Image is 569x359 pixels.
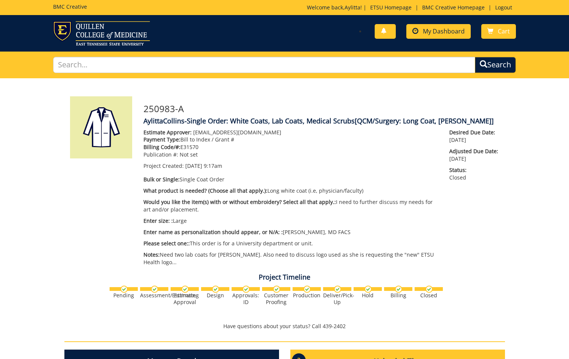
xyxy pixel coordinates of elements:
span: My Dashboard [423,27,465,35]
span: Notes: [143,251,160,258]
p: Need two lab coats for [PERSON_NAME]. Also need to discuss logo used as she is requesting the "ne... [143,251,438,266]
p: Bill to Index / Grant # [143,136,438,143]
span: Bulk or Single: [143,176,180,183]
img: checkmark [395,286,402,293]
span: Estimate Approver: [143,129,192,136]
span: Would you like the item(s) with or without embroidery? Select all that apply.: [143,198,336,205]
span: Desired Due Date: [449,129,499,136]
span: Please select one:: [143,240,190,247]
img: checkmark [121,286,128,293]
div: Approvals: ID [232,292,260,306]
img: checkmark [365,286,372,293]
p: This order is for a University department or unit. [143,240,438,247]
p: [DATE] [449,148,499,163]
span: [DATE] 9:17am [185,162,222,169]
div: Billing [384,292,412,299]
p: Large [143,217,438,225]
div: Hold [354,292,382,299]
img: checkmark [212,286,219,293]
p: Have questions about your status? Call 439-2402 [64,322,505,330]
div: Customer Proofing [262,292,290,306]
p: I need to further discuss my needs for art and/or placement. [143,198,438,213]
p: [EMAIL_ADDRESS][DOMAIN_NAME] [143,129,438,136]
a: BMC Creative Homepage [418,4,488,11]
p: E31570 [143,143,438,151]
div: Pending [110,292,138,299]
a: Aylitta [345,4,360,11]
div: Assessment/Estimating [140,292,168,299]
input: Search... [53,57,475,73]
img: ETSU logo [53,21,150,46]
span: Status: [449,166,499,174]
button: Search [475,57,516,73]
span: Project Created: [143,162,184,169]
div: Deliver/Pick-Up [323,292,351,306]
span: Enter name as personalization should appear, or N/A: : [143,228,283,236]
a: ETSU Homepage [366,4,415,11]
span: Cart [498,27,510,35]
span: What product is needed? (Choose all that apply.): [143,187,267,194]
div: Closed [415,292,443,299]
img: checkmark [182,286,189,293]
span: Billing Code/#: [143,143,180,151]
h4: AylittaCollins-Single Order: White Coats, Lab Coats, Medical Scrubs [143,117,499,125]
h5: BMC Creative [53,4,87,9]
div: Production [293,292,321,299]
h3: 250983-A [143,104,499,114]
img: checkmark [426,286,433,293]
img: Product featured image [70,96,132,158]
a: Cart [481,24,516,39]
span: Payment Type: [143,136,180,143]
img: checkmark [304,286,311,293]
span: Adjusted Due Date: [449,148,499,155]
h4: Project Timeline [64,274,505,281]
span: Not set [180,151,198,158]
div: Design [201,292,229,299]
p: Single Coat Order [143,176,438,183]
img: checkmark [273,286,280,293]
a: Logout [491,4,516,11]
p: Long white coat (i.e, physician/faculty) [143,187,438,195]
p: Welcome back, ! | | | [307,4,516,11]
p: Closed [449,166,499,181]
span: Enter size: : [143,217,173,224]
img: checkmark [243,286,250,293]
img: checkmark [151,286,158,293]
div: Estimate Approval [171,292,199,306]
p: [DATE] [449,129,499,144]
p: [PERSON_NAME], MD FACS [143,228,438,236]
a: My Dashboard [406,24,471,39]
span: Publication #: [143,151,178,158]
img: checkmark [334,286,341,293]
span: [QCM/Surgery: Long Coat, [PERSON_NAME]] [355,116,494,125]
